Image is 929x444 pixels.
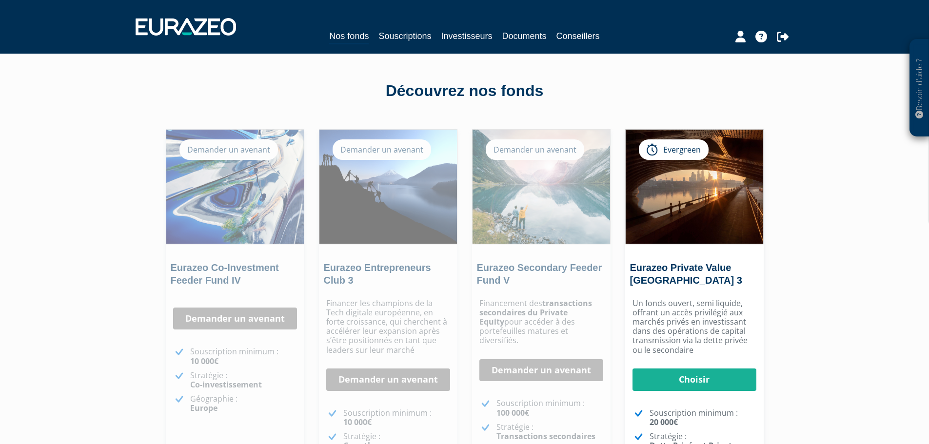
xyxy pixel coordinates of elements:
[496,407,529,418] strong: 100 000€
[179,139,278,160] div: Demander un avenant
[326,368,450,391] a: Demander un avenant
[479,298,592,327] strong: transactions secondaires du Private Equity
[319,130,457,244] img: Eurazeo Entrepreneurs Club 3
[333,139,431,160] div: Demander un avenant
[479,299,603,346] p: Financement des pour accéder à des portefeuilles matures et diversifiés.
[556,29,600,43] a: Conseillers
[190,403,217,413] strong: Europe
[343,417,372,427] strong: 10 000€
[496,399,603,417] p: Souscription minimum :
[473,130,610,244] img: Eurazeo Secondary Feeder Fund V
[479,359,603,382] a: Demander un avenant
[166,130,304,244] img: Eurazeo Co-Investment Feeder Fund IV
[173,308,297,330] a: Demander un avenant
[326,299,450,355] p: Financer les champions de la Tech digitale européenne, en forte croissance, qui cherchent à accél...
[639,139,709,160] div: Evergreen
[502,29,547,43] a: Documents
[486,139,584,160] div: Demander un avenant
[190,347,297,366] p: Souscription minimum :
[633,368,756,391] a: Choisir
[630,262,742,286] a: Eurazeo Private Value [GEOGRAPHIC_DATA] 3
[496,423,603,441] p: Stratégie :
[324,262,431,286] a: Eurazeo Entrepreneurs Club 3
[171,262,279,286] a: Eurazeo Co-Investment Feeder Fund IV
[343,408,450,427] p: Souscription minimum :
[626,130,763,244] img: Eurazeo Private Value Europe 3
[187,80,743,102] div: Découvrez nos fonds
[329,29,369,44] a: Nos fonds
[650,417,678,427] strong: 20 000€
[190,356,218,367] strong: 10 000€
[378,29,431,43] a: Souscriptions
[441,29,492,43] a: Investisseurs
[914,44,925,132] p: Besoin d'aide ?
[496,431,595,442] strong: Transactions secondaires
[633,299,756,355] p: Un fonds ouvert, semi liquide, offrant un accès privilégié aux marchés privés en investissant dan...
[650,408,756,427] p: Souscription minimum :
[136,18,236,36] img: 1732889491-logotype_eurazeo_blanc_rvb.png
[190,394,297,413] p: Géographie :
[190,379,262,390] strong: Co-investissement
[190,371,297,389] p: Stratégie :
[477,262,602,286] a: Eurazeo Secondary Feeder Fund V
